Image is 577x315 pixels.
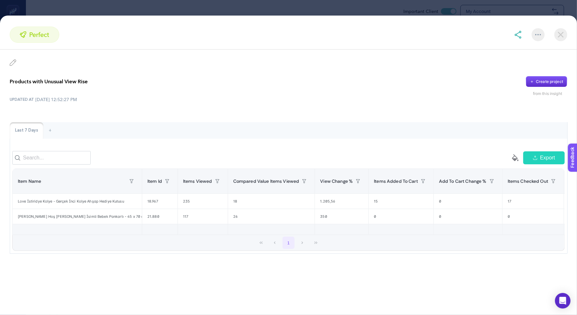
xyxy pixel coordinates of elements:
[43,122,57,139] div: +
[523,151,565,164] button: Export
[526,76,567,87] button: Create project
[12,151,91,165] input: Search...
[514,31,522,39] img: share
[35,96,77,103] time: [DATE] 12:52:27 PM
[555,293,571,309] div: Open Intercom Messenger
[374,179,418,184] span: Items Added To Cart
[508,179,548,184] span: Items Checked Out
[439,179,487,184] span: Add To Cart Change %
[10,97,34,102] span: UPDATED AT
[434,209,502,224] div: 0
[13,194,142,209] div: Love İstiridye Kolye - Gerçek İnci Kolye Ahşap Hediye Kutusu
[18,179,41,184] span: Item Name
[10,59,16,66] img: edit insight
[369,209,433,224] div: 0
[228,194,315,209] div: 18
[554,28,567,41] img: close-dialog
[540,154,555,162] span: Export
[142,194,178,209] div: 18.967
[178,194,228,209] div: 235
[10,78,88,86] p: Products with Unusual View Rise
[13,209,142,224] div: [PERSON_NAME] Hoş [PERSON_NAME] İsimli Bebek Pankartı - 45 x 70 cm
[434,194,502,209] div: 0
[20,31,26,38] img: perfect
[369,194,433,209] div: 15
[147,179,162,184] span: Item Id
[536,79,563,84] div: Create project
[315,194,368,209] div: 1.205,56
[283,237,295,249] button: 1
[320,179,353,184] span: View Change %
[233,179,299,184] span: Compared Value Items Viewed
[29,30,49,40] span: perfect
[533,91,567,96] div: from this insight
[315,209,368,224] div: 350
[183,179,212,184] span: Items Viewed
[142,209,178,224] div: 21.880
[4,2,25,7] span: Feedback
[10,122,43,139] div: Last 7 Days
[228,209,315,224] div: 26
[502,194,564,209] div: 17
[535,34,541,35] img: More options
[502,209,564,224] div: 0
[178,209,228,224] div: 117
